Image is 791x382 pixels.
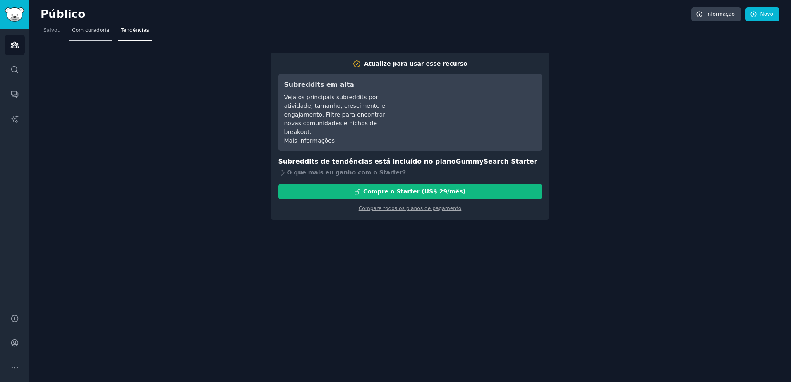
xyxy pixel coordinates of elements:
[284,93,400,136] div: Veja os principais subreddits por atividade, tamanho, crescimento e engajamento. Filtre para enco...
[72,27,109,34] span: Com curadoria
[691,7,741,21] a: Informação
[43,27,60,34] span: Salvou
[41,8,691,21] h2: Público
[455,158,537,165] span: GummySearch Starter
[284,137,335,144] a: Mais informações
[760,11,773,18] font: Novo
[41,24,63,41] a: Salvou
[278,157,542,167] h3: Subreddits de tendências está incluído no plano
[278,184,542,199] button: Compre o Starter (US$ 29/mês)
[69,24,112,41] a: Com curadoria
[363,188,463,195] font: Compre o Starter (US$ 29/mês
[745,7,779,21] a: Novo
[287,168,406,177] font: O que mais eu ganho com o Starter?
[121,27,149,34] span: Tendências
[359,205,462,211] a: Compare todos os planos de pagamento
[118,24,152,41] a: Tendências
[284,80,400,90] h3: Subreddits em alta
[363,187,465,196] div: )
[364,60,467,68] div: Atualize para usar esse recurso
[5,7,24,22] img: Logotipo do GummySearch
[412,80,536,142] iframe: YouTube video player
[706,11,735,18] font: Informação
